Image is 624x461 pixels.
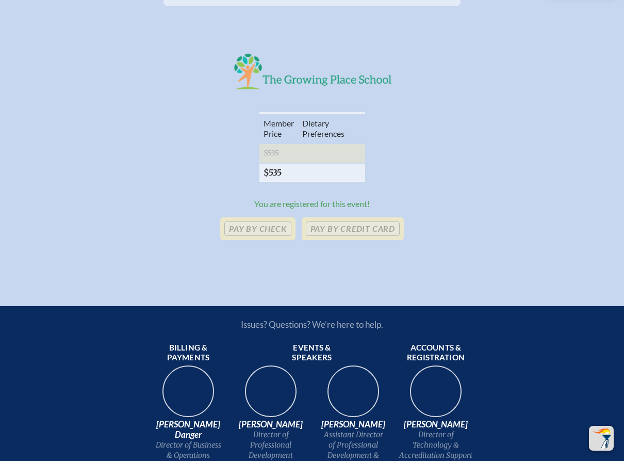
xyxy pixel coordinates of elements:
img: The Growing Place School [229,52,395,93]
img: 545ba9c4-c691-43d5-86fb-b0a622cbeb82 [320,362,386,428]
img: 94e3d245-ca72-49ea-9844-ae84f6d33c0f [238,362,304,428]
img: To the top [591,428,612,449]
span: Director of Business & Operations [151,440,225,460]
span: You are registered for this event! [254,199,370,209]
p: Issues? Questions? We’re here to help. [130,319,494,330]
span: Billing & payments [151,343,225,363]
span: Events & speakers [275,343,349,363]
span: [PERSON_NAME] [316,419,390,430]
span: er [287,118,294,128]
span: [PERSON_NAME] [234,419,308,430]
span: Accounts & registration [399,343,473,363]
span: [PERSON_NAME] Danger [151,419,225,440]
span: Director of Technology & Accreditation Support [399,430,473,460]
th: $535 [259,163,298,182]
span: Price [264,129,282,138]
img: b1ee34a6-5a78-4519-85b2-7190c4823173 [403,362,469,428]
th: Diet [298,113,349,144]
th: Memb [259,113,298,144]
button: Scroll Top [589,426,614,451]
span: [PERSON_NAME] [399,419,473,430]
span: ary Preferences [302,118,344,138]
img: 9c64f3fb-7776-47f4-83d7-46a341952595 [155,362,221,428]
span: Director of Professional Development [234,430,308,460]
